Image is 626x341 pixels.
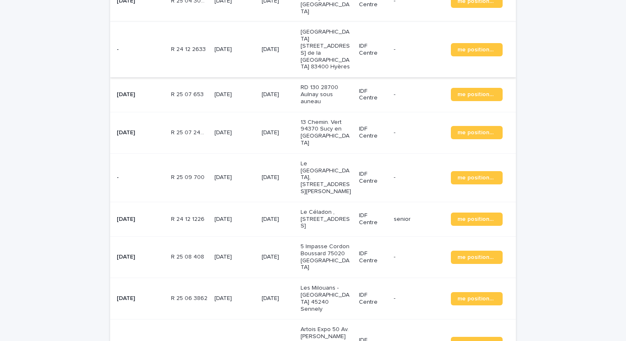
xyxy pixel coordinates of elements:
a: me positionner [451,126,503,139]
p: R 25 09 700 [171,172,206,181]
tr: -R 24 12 2633R 24 12 2633 [DATE][DATE][GEOGRAPHIC_DATA] [STREET_ADDRESS] de la [GEOGRAPHIC_DATA] ... [110,22,516,77]
p: 5 Impasse Cordon Boussard 75020 [GEOGRAPHIC_DATA] [301,243,352,271]
p: - [117,174,164,181]
tr: [DATE]R 25 06 3862R 25 06 3862 [DATE][DATE]Les Milouans - [GEOGRAPHIC_DATA] 45240 SennelyIDF Cent... [110,278,516,319]
span: me positionner [457,47,496,53]
span: me positionner [457,130,496,135]
tr: -R 25 09 700R 25 09 700 [DATE][DATE]Le [GEOGRAPHIC_DATA], [STREET_ADDRESS][PERSON_NAME]IDF Centre... [110,153,516,202]
p: [DATE] [262,254,294,261]
p: [DATE] [262,46,294,53]
p: [DATE] [214,295,255,302]
p: - [394,174,444,181]
p: - [117,46,164,53]
p: R 24 12 2633 [171,44,207,53]
a: me positionner [451,43,503,56]
span: me positionner [457,254,496,260]
p: [DATE] [214,91,255,98]
p: - [394,91,444,98]
a: me positionner [451,251,503,264]
p: IDF Centre [359,126,387,140]
p: [DATE] [262,129,294,136]
p: [DATE] [117,91,164,98]
span: me positionner [457,175,496,181]
a: me positionner [451,213,503,226]
p: senior [394,216,444,223]
p: [DATE] [214,46,255,53]
p: Le Céladon , [STREET_ADDRESS] [301,209,352,230]
p: RD 130 28700 Aulnay sous auneau [301,84,352,105]
p: [DATE] [117,254,164,261]
p: - [394,295,444,302]
p: [GEOGRAPHIC_DATA] [STREET_ADDRESS] de la [GEOGRAPHIC_DATA] 83400 Hyères [301,29,352,70]
p: [DATE] [117,216,164,223]
p: [DATE] [262,174,294,181]
tr: [DATE]R 25 07 653R 25 07 653 [DATE][DATE]RD 130 28700 Aulnay sous auneauIDF Centre-me positionner [110,77,516,112]
p: R 24 12 1226 [171,214,206,223]
p: R 25 08 408 [171,252,206,261]
a: me positionner [451,292,503,305]
p: R 25 06 3862 [171,293,209,302]
p: [DATE] [262,91,294,98]
p: R 25 07 2404 [171,128,209,136]
p: Le [GEOGRAPHIC_DATA], [STREET_ADDRESS][PERSON_NAME] [301,160,352,195]
span: me positionner [457,296,496,302]
p: - [394,46,444,53]
p: [DATE] [262,216,294,223]
p: - [394,254,444,261]
span: me positionner [457,92,496,97]
p: [DATE] [214,254,255,261]
p: [DATE] [262,295,294,302]
p: IDF Centre [359,88,387,102]
p: IDF Centre [359,292,387,306]
p: [DATE] [214,174,255,181]
a: me positionner [451,171,503,184]
p: [DATE] [214,216,255,223]
p: IDF Centre [359,43,387,57]
p: IDF Centre [359,212,387,226]
a: me positionner [451,88,503,101]
p: R 25 07 653 [171,89,205,98]
p: [DATE] [117,129,164,136]
p: Les Milouans - [GEOGRAPHIC_DATA] 45240 Sennely [301,285,352,312]
tr: [DATE]R 25 08 408R 25 08 408 [DATE][DATE]5 Impasse Cordon Boussard 75020 [GEOGRAPHIC_DATA]IDF Cen... [110,237,516,278]
p: 13 Chemin. Vert 94370 Sucy en [GEOGRAPHIC_DATA] [301,119,352,147]
p: IDF Centre [359,250,387,264]
p: [DATE] [214,129,255,136]
tr: [DATE]R 25 07 2404R 25 07 2404 [DATE][DATE]13 Chemin. Vert 94370 Sucy en [GEOGRAPHIC_DATA]IDF Cen... [110,112,516,153]
tr: [DATE]R 24 12 1226R 24 12 1226 [DATE][DATE]Le Céladon , [STREET_ADDRESS]IDF Centreseniorme positi... [110,202,516,236]
span: me positionner [457,216,496,222]
p: IDF Centre [359,171,387,185]
p: - [394,129,444,136]
p: [DATE] [117,295,164,302]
